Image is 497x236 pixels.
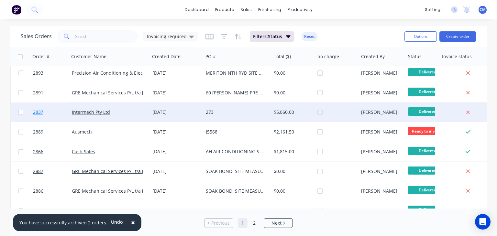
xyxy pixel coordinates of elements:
[274,70,310,76] div: $0.00
[125,215,141,231] button: Close
[361,109,401,115] div: [PERSON_NAME]
[475,214,491,230] div: Open Intercom Messenger
[152,207,201,214] div: [DATE]
[206,90,266,96] div: 60 [PERSON_NAME] PRE WORKS
[361,70,401,76] div: [PERSON_NAME]
[152,90,201,96] div: [DATE]
[206,70,266,76] div: MERITON NTH RYD SITE MEASURE FLASHINGS
[33,122,72,142] a: 2889
[33,129,43,135] span: 2889
[408,147,447,155] span: Delivered
[206,207,266,214] div: [PERSON_NAME] CHILD CARE SITE MEASURES
[212,5,237,15] div: products
[204,220,233,226] a: Previous page
[71,53,106,60] div: Customer Name
[408,206,447,214] span: Delivered
[152,188,201,194] div: [DATE]
[361,129,401,135] div: [PERSON_NAME]
[274,188,310,194] div: $0.00
[152,109,201,115] div: [DATE]
[21,33,52,39] h1: Sales Orders
[361,148,401,155] div: [PERSON_NAME]
[274,53,291,60] div: Total ($)
[72,207,170,213] a: Precision Air Conditioning & Electrical Pty Ltd
[33,162,72,181] a: 2887
[72,70,170,76] a: Precision Air Conditioning & Electrical Pty Ltd
[302,32,317,41] button: Reset
[480,7,486,13] span: CM
[361,90,401,96] div: [PERSON_NAME]
[361,207,401,214] div: [PERSON_NAME]
[249,218,259,228] a: Page 2
[271,220,282,226] span: Next
[33,148,43,155] span: 2866
[33,63,72,83] a: 2893
[33,207,43,214] span: 2885
[206,188,266,194] div: SOAK BONDI SITE MEASURES
[33,83,72,102] a: 2891
[72,168,220,174] a: GRE Mechanical Services P/L t/a [PERSON_NAME] & [PERSON_NAME]
[182,5,212,15] a: dashboard
[408,53,422,60] div: Status
[253,33,282,40] span: Filters: Status
[107,217,127,227] button: Undo
[404,31,437,42] button: Options
[33,70,43,76] span: 2893
[33,201,72,220] a: 2885
[361,188,401,194] div: [PERSON_NAME]
[238,218,248,228] a: Page 1 is your current page
[274,129,310,135] div: $2,161.50
[255,5,284,15] div: purchasing
[206,168,266,175] div: SOAK BONDI SITE MEASURES
[237,5,255,15] div: sales
[75,30,138,43] input: Search...
[439,31,476,42] button: Create order
[72,109,110,115] a: Intermech Pty Ltd
[206,148,266,155] div: AH AIR CONDITIONING Supply duct
[33,90,43,96] span: 2891
[12,5,21,15] img: Factory
[284,5,316,15] div: productivity
[202,218,295,228] ul: Pagination
[274,109,310,115] div: $5,060.00
[206,129,266,135] div: J5568
[33,181,72,201] a: 2886
[131,218,135,227] span: ×
[19,219,107,226] div: You have successfully archived 2 orders.
[33,102,72,122] a: 2837
[361,53,385,60] div: Created By
[274,148,310,155] div: $1,815.00
[33,109,43,115] span: 2837
[72,188,220,194] a: GRE Mechanical Services P/L t/a [PERSON_NAME] & [PERSON_NAME]
[250,31,294,42] button: Filters:Status
[152,148,201,155] div: [DATE]
[205,53,216,60] div: PO #
[32,53,50,60] div: Order #
[72,129,92,135] a: Ausmech
[33,168,43,175] span: 2887
[408,88,447,96] span: Delivered
[33,188,43,194] span: 2886
[442,53,472,60] div: Invoice status
[408,186,447,194] span: Delivered
[152,70,201,76] div: [DATE]
[274,90,310,96] div: $0.00
[206,109,266,115] div: 273
[147,33,187,40] span: Invoicing required
[264,220,293,226] a: Next page
[422,5,446,15] div: settings
[152,168,201,175] div: [DATE]
[152,129,201,135] div: [DATE]
[211,220,230,226] span: Previous
[274,168,310,175] div: $0.00
[408,107,447,115] span: Delivered
[361,168,401,175] div: [PERSON_NAME]
[33,142,72,161] a: 2866
[408,166,447,175] span: Delivered
[72,90,220,96] a: GRE Mechanical Services P/L t/a [PERSON_NAME] & [PERSON_NAME]
[317,53,339,60] div: no charge
[152,53,181,60] div: Created Date
[72,148,95,155] a: Cash Sales
[408,127,447,135] span: Ready to invoic...
[408,68,447,76] span: Delivered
